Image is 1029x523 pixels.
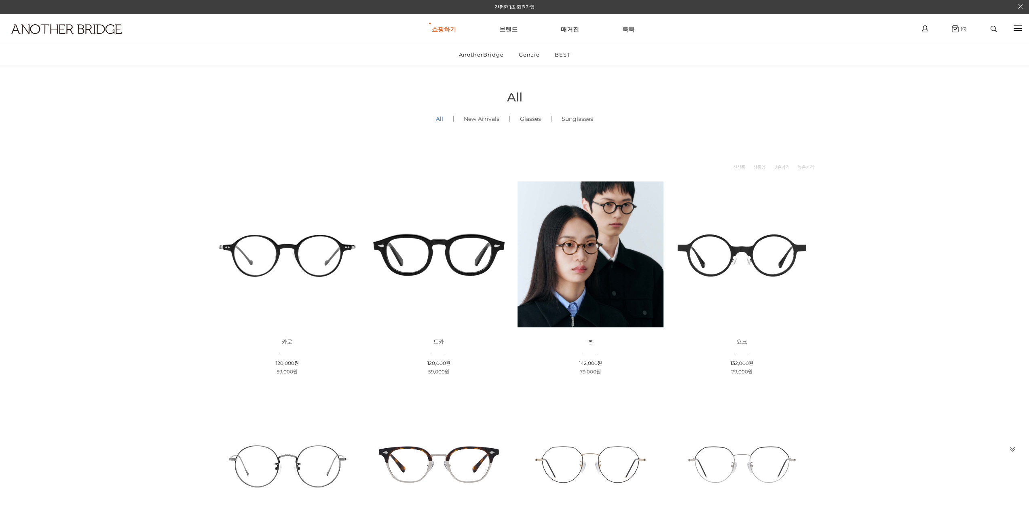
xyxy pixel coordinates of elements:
[495,4,535,10] a: 간편한 1초 회원가입
[588,338,593,346] span: 본
[4,24,158,54] a: logo
[428,369,449,375] span: 59,000원
[580,369,601,375] span: 79,000원
[433,339,444,345] a: 토카
[737,338,747,346] span: 요크
[622,15,634,44] a: 룩북
[432,15,456,44] a: 쇼핑하기
[277,369,298,375] span: 59,000원
[731,369,752,375] span: 79,000원
[433,338,444,346] span: 토카
[282,338,292,346] span: 카로
[561,15,579,44] a: 매거진
[426,105,453,133] a: All
[922,25,928,32] img: cart
[512,44,547,65] a: Genzie
[952,25,959,32] img: cart
[499,15,518,44] a: 브랜드
[731,360,753,366] span: 132,000원
[773,163,790,171] a: 낮은가격
[952,25,967,32] a: (0)
[518,181,663,327] img: 본 - 동그란 렌즈로 돋보이는 아세테이트 안경 이미지
[579,360,602,366] span: 142,000원
[454,105,509,133] a: New Arrivals
[548,44,577,65] a: BEST
[991,26,997,32] img: search
[798,163,814,171] a: 높은가격
[551,105,603,133] a: Sunglasses
[737,339,747,345] a: 요크
[427,360,450,366] span: 120,000원
[669,181,815,327] img: 요크 글라스 - 트렌디한 디자인의 유니크한 안경 이미지
[959,26,967,32] span: (0)
[11,24,122,34] img: logo
[588,339,593,345] a: 본
[282,339,292,345] a: 카로
[753,163,765,171] a: 상품명
[452,44,511,65] a: AnotherBridge
[214,181,360,327] img: 카로 - 감각적인 디자인의 패션 아이템 이미지
[366,181,512,327] img: 토카 아세테이트 뿔테 안경 이미지
[507,90,522,105] span: All
[510,105,551,133] a: Glasses
[276,360,299,366] span: 120,000원
[733,163,745,171] a: 신상품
